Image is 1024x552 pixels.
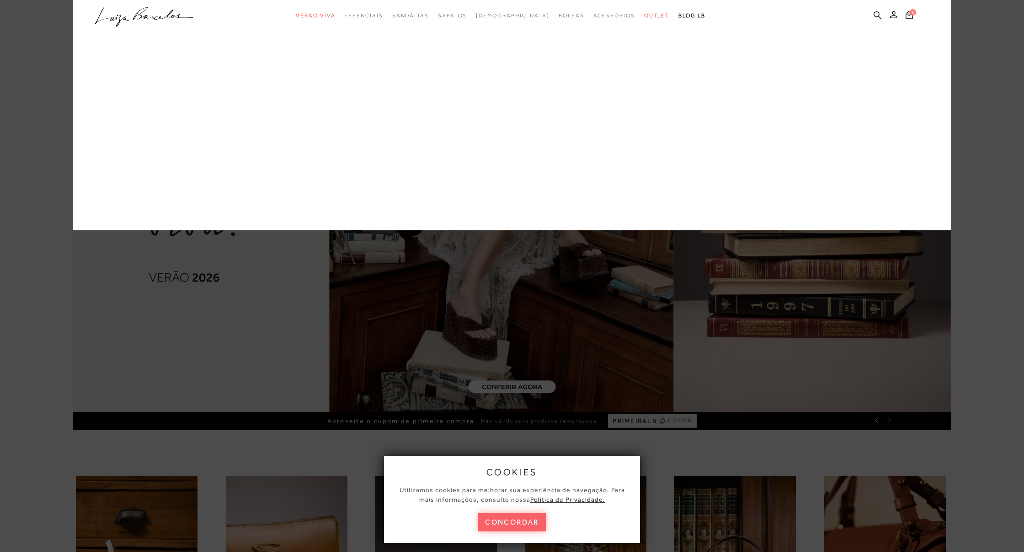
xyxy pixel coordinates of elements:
[559,7,584,24] a: categoryNavScreenReaderText
[678,7,705,24] a: BLOG LB
[593,12,635,19] span: Acessórios
[344,12,383,19] span: Essenciais
[476,12,549,19] span: [DEMOGRAPHIC_DATA]
[392,12,429,19] span: Sandálias
[400,486,625,503] span: Utilizamos cookies para melhorar sua experiência de navegação. Para mais informações, consulte nossa
[476,7,549,24] a: noSubCategoriesText
[478,513,546,531] button: concordar
[438,12,467,19] span: Sapatos
[296,12,335,19] span: Verão Viva
[644,12,670,19] span: Outlet
[296,7,335,24] a: categoryNavScreenReaderText
[644,7,670,24] a: categoryNavScreenReaderText
[530,496,605,503] a: Política de Privacidade.
[438,7,467,24] a: categoryNavScreenReaderText
[910,9,916,16] span: 0
[678,12,705,19] span: BLOG LB
[392,7,429,24] a: categoryNavScreenReaderText
[344,7,383,24] a: categoryNavScreenReaderText
[903,10,916,22] button: 0
[486,467,538,477] span: cookies
[559,12,584,19] span: Bolsas
[593,7,635,24] a: categoryNavScreenReaderText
